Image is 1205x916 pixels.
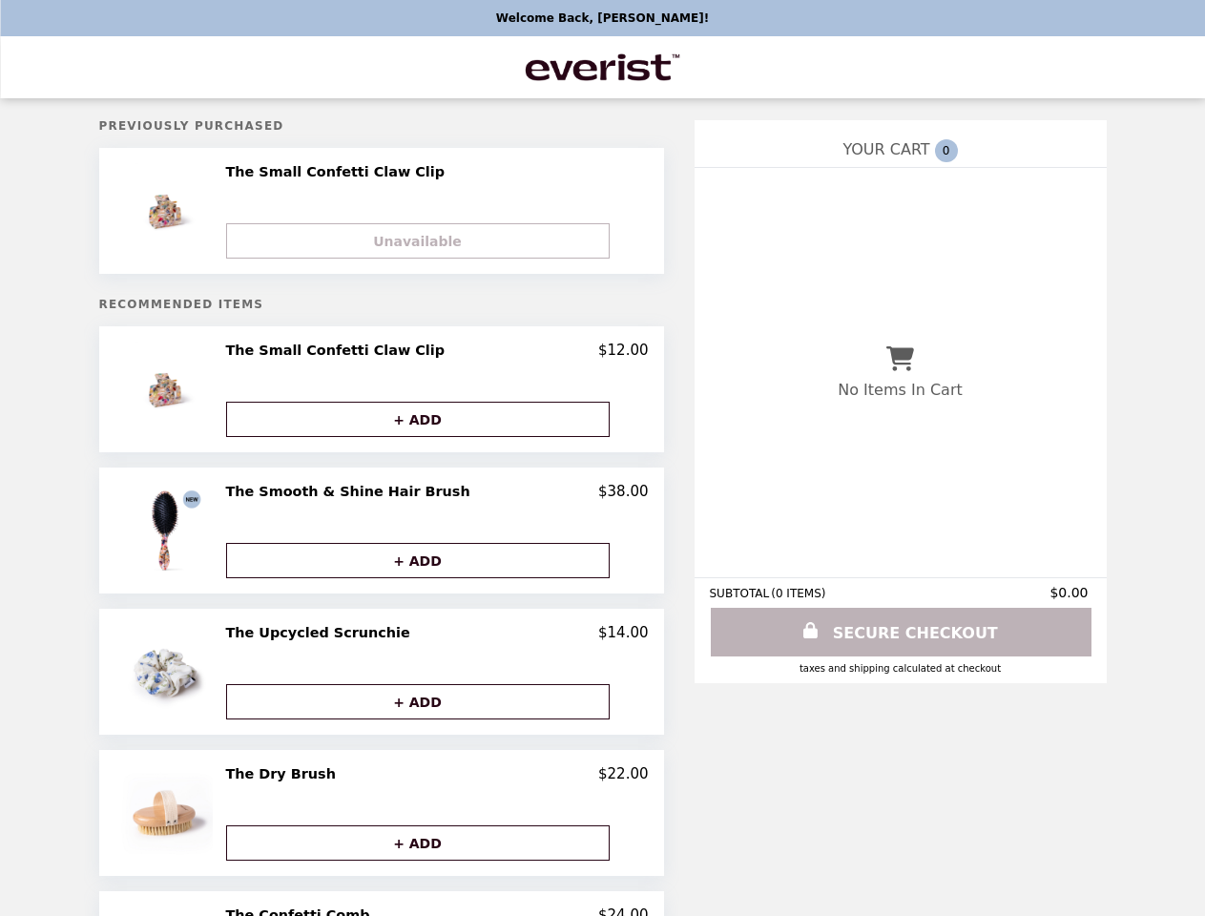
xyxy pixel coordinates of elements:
img: The Upcycled Scrunchie [117,624,218,719]
div: Taxes and Shipping calculated at checkout [710,663,1091,674]
p: Welcome Back, [PERSON_NAME]! [496,11,709,25]
p: $14.00 [598,624,649,641]
span: 0 [935,139,958,162]
p: No Items In Cart [838,381,962,399]
h5: Previously Purchased [99,119,664,133]
button: + ADD [226,684,610,719]
h2: The Small Confetti Claw Clip [226,342,452,359]
span: YOUR CART [842,140,929,158]
img: The Small Confetti Claw Clip [117,163,218,259]
h2: The Small Confetti Claw Clip [226,163,452,180]
span: $0.00 [1049,585,1091,600]
p: $38.00 [598,483,649,500]
img: The Smooth & Shine Hair Brush [117,483,218,578]
h5: Recommended Items [99,298,664,311]
span: SUBTOTAL [710,587,772,600]
button: + ADD [226,825,610,861]
h2: The Dry Brush [226,765,343,782]
button: + ADD [226,402,610,437]
p: $12.00 [598,342,649,359]
button: + ADD [226,543,610,578]
span: ( 0 ITEMS ) [771,587,825,600]
h2: The Smooth & Shine Hair Brush [226,483,478,500]
img: The Small Confetti Claw Clip [117,342,218,437]
h2: The Upcycled Scrunchie [226,624,418,641]
img: The Dry Brush [117,765,218,861]
img: Brand Logo [523,48,683,87]
p: $22.00 [598,765,649,782]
